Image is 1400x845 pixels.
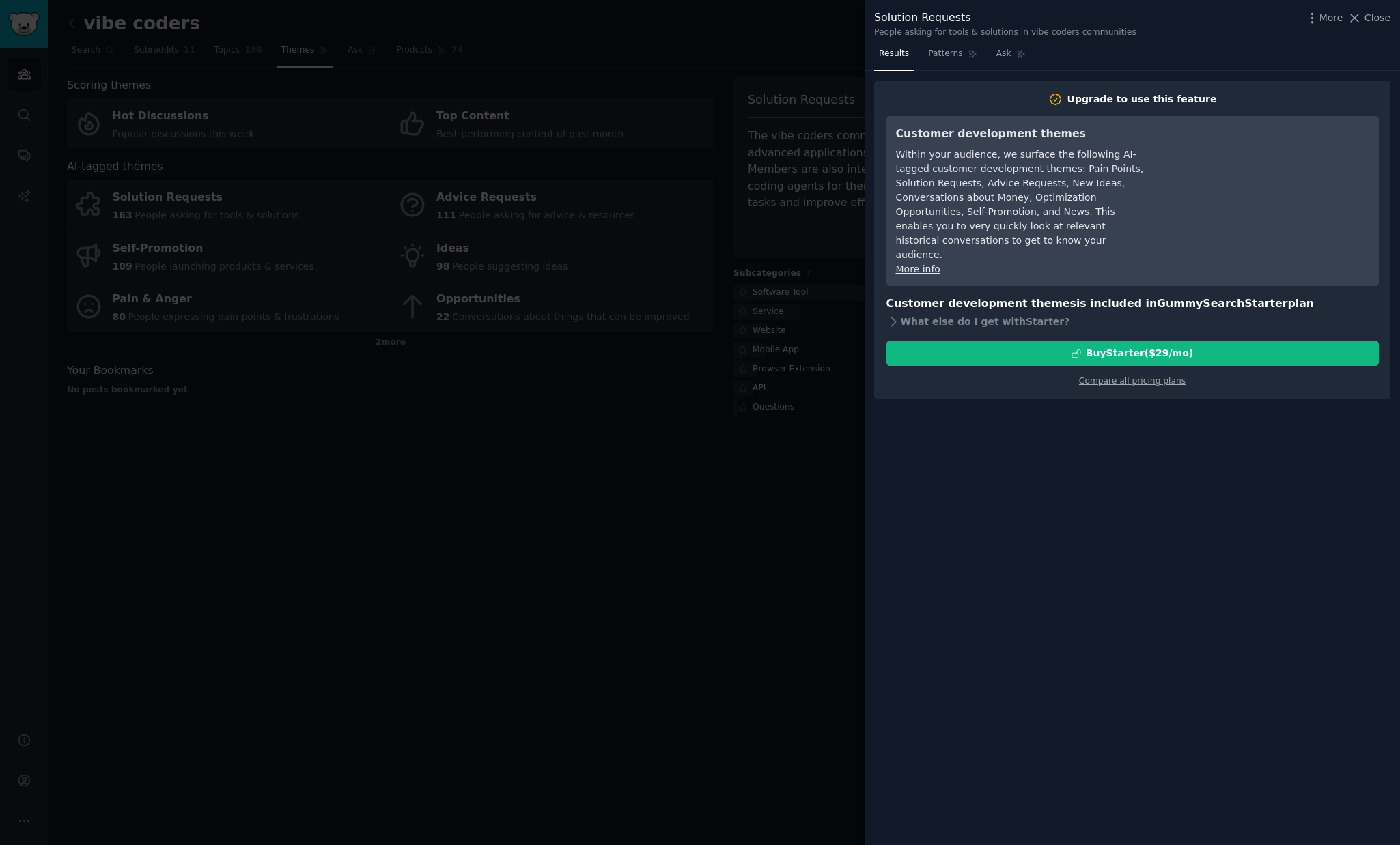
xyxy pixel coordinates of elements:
div: Solution Requests [874,10,1136,27]
a: Patterns [923,43,981,71]
span: Close [1364,11,1390,25]
a: Compare all pricing plans [1079,376,1186,386]
div: What else do I get with Starter ? [886,312,1379,331]
h3: Customer development themes [896,126,1145,143]
button: More [1305,11,1343,25]
a: Results [874,43,914,71]
span: Ask [996,48,1011,60]
h3: Customer development themes is included in plan [886,296,1379,313]
span: More [1319,11,1343,25]
div: Buy Starter ($ 29 /mo ) [1086,346,1193,360]
span: Results [879,48,909,60]
button: Close [1347,11,1390,25]
span: Patterns [928,48,962,60]
div: People asking for tools & solutions in vibe coders communities [874,27,1136,39]
iframe: YouTube video player [1164,126,1369,228]
div: Within your audience, we surface the following AI-tagged customer development themes: Pain Points... [896,147,1145,262]
div: Upgrade to use this feature [1067,92,1217,106]
span: GummySearch Starter [1157,297,1287,310]
a: Ask [992,43,1031,71]
button: BuyStarter($29/mo) [886,341,1379,366]
a: More info [896,263,940,274]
